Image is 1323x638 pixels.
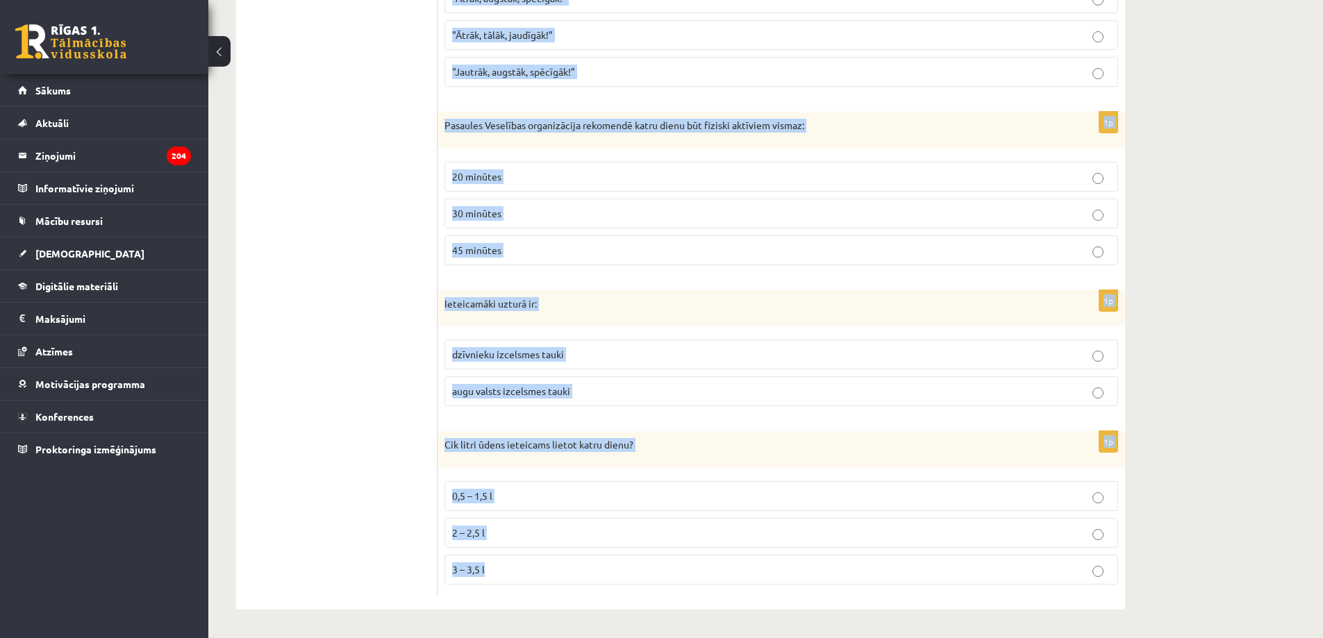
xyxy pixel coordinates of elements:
[18,237,191,269] a: [DEMOGRAPHIC_DATA]
[18,368,191,400] a: Motivācijas programma
[1099,111,1118,133] p: 1p
[444,119,1049,133] p: Pasaules Veselības organizācija rekomendē katru dienu būt fiziski aktīviem vismaz:
[452,28,553,41] span: "Ātrāk, tālāk, jaudīgāk!”
[35,345,73,358] span: Atzīmes
[452,526,485,539] span: 2 – 2,5 l
[18,140,191,171] a: Ziņojumi204
[452,563,485,576] span: 3 – 3,5 l
[35,247,144,260] span: [DEMOGRAPHIC_DATA]
[35,378,145,390] span: Motivācijas programma
[452,385,570,397] span: augu valsts izcelsmes tauki
[444,438,1049,452] p: Cik litri ūdens ieteicams lietot katru dienu?
[35,172,191,204] legend: Informatīvie ziņojumi
[15,24,126,59] a: Rīgas 1. Tālmācības vidusskola
[35,280,118,292] span: Digitālie materiāli
[452,170,501,183] span: 20 minūtes
[18,401,191,433] a: Konferences
[1092,566,1104,577] input: 3 – 3,5 l
[18,74,191,106] a: Sākums
[35,140,191,171] legend: Ziņojumi
[167,146,191,165] i: 204
[35,303,191,335] legend: Maksājumi
[1092,210,1104,221] input: 30 minūtes
[444,297,1049,311] p: Ieteicamāki uzturā ir:
[452,348,564,360] span: dzīvnieku izcelsmes tauki
[18,433,191,465] a: Proktoringa izmēģinājums
[35,410,94,423] span: Konferences
[18,335,191,367] a: Atzīmes
[452,244,501,256] span: 45 minūtes
[452,207,501,219] span: 30 minūtes
[18,172,191,204] a: Informatīvie ziņojumi
[1092,351,1104,362] input: dzīvnieku izcelsmes tauki
[1099,430,1118,453] p: 1p
[18,303,191,335] a: Maksājumi
[35,215,103,227] span: Mācību resursi
[1099,289,1118,312] p: 1p
[18,270,191,302] a: Digitālie materiāli
[18,205,191,237] a: Mācību resursi
[35,443,156,455] span: Proktoringa izmēģinājums
[452,65,575,78] span: "Jautrāk, augstāk, spēcīgāk!”
[1092,173,1104,184] input: 20 minūtes
[1092,246,1104,258] input: 45 minūtes
[1092,387,1104,398] input: augu valsts izcelsmes tauki
[1092,529,1104,540] input: 2 – 2,5 l
[1092,68,1104,79] input: "Jautrāk, augstāk, spēcīgāk!”
[35,84,71,96] span: Sākums
[18,107,191,139] a: Aktuāli
[452,489,492,502] span: 0,5 – 1,5 l
[35,117,69,129] span: Aktuāli
[1092,31,1104,42] input: "Ātrāk, tālāk, jaudīgāk!”
[1092,492,1104,503] input: 0,5 – 1,5 l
